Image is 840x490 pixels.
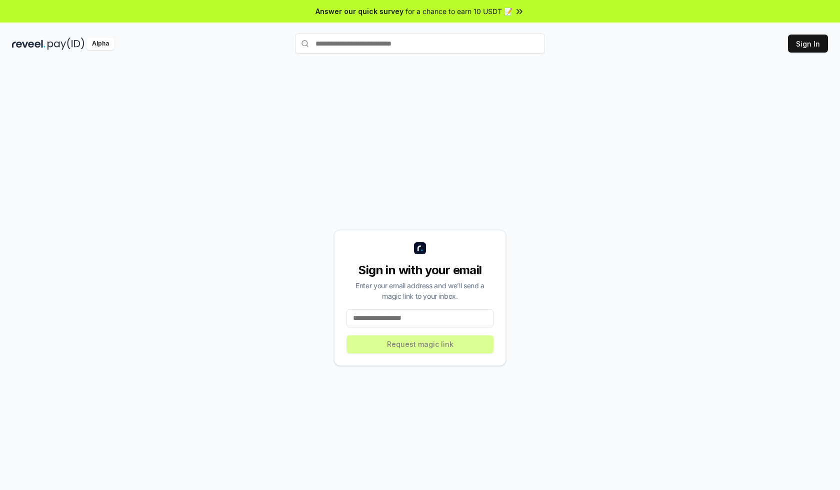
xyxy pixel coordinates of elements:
[414,242,426,254] img: logo_small
[346,280,493,301] div: Enter your email address and we’ll send a magic link to your inbox.
[346,262,493,278] div: Sign in with your email
[47,38,84,50] img: pay_id
[86,38,114,50] div: Alpha
[788,35,828,53] button: Sign In
[405,6,512,17] span: for a chance to earn 10 USDT 📝
[12,38,45,50] img: reveel_dark
[315,6,403,17] span: Answer our quick survey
